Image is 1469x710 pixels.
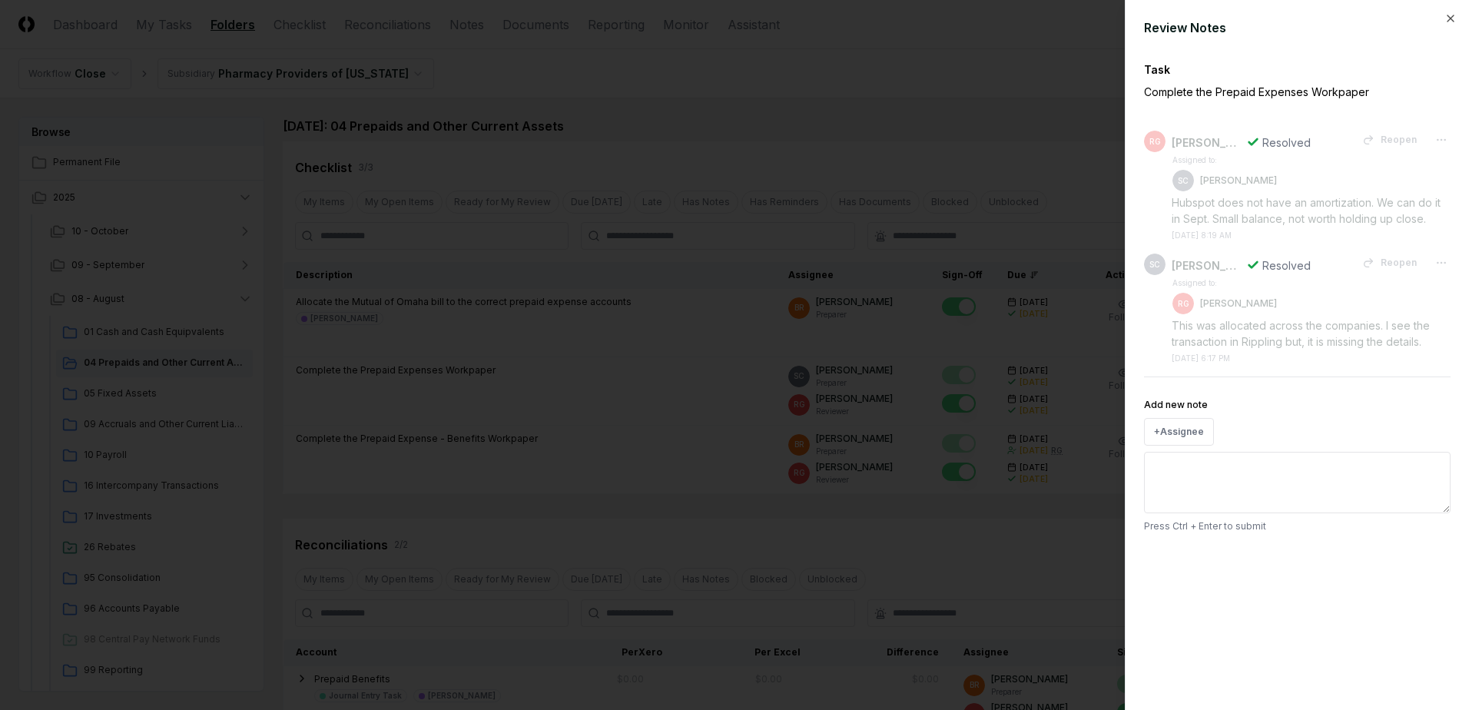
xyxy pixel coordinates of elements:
div: Resolved [1262,134,1311,151]
td: Assigned to: [1172,154,1278,167]
p: Complete the Prepaid Expenses Workpaper [1144,84,1398,100]
div: [DATE] 8:19 AM [1172,230,1232,241]
div: [PERSON_NAME] [1172,134,1241,151]
div: Hubspot does not have an amortization. We can do it in Sept. Small balance, not worth holding up ... [1172,194,1451,227]
button: +Assignee [1144,418,1214,446]
span: RG [1178,298,1189,310]
td: Assigned to: [1172,277,1278,290]
p: Press Ctrl + Enter to submit [1144,519,1451,533]
span: SC [1149,259,1160,270]
div: [PERSON_NAME] [1172,257,1241,274]
button: Reopen [1353,249,1426,277]
p: [PERSON_NAME] [1200,297,1277,310]
button: Reopen [1353,126,1426,154]
p: [PERSON_NAME] [1200,174,1277,187]
span: SC [1178,175,1189,187]
div: Review Notes [1144,18,1451,37]
div: Task [1144,61,1451,78]
span: RG [1149,136,1161,148]
div: [DATE] 6:17 PM [1172,353,1230,364]
div: This was allocated across the companies. I see the transaction in Rippling but, it is missing the... [1172,317,1451,350]
label: Add new note [1144,399,1208,410]
div: Resolved [1262,257,1311,274]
